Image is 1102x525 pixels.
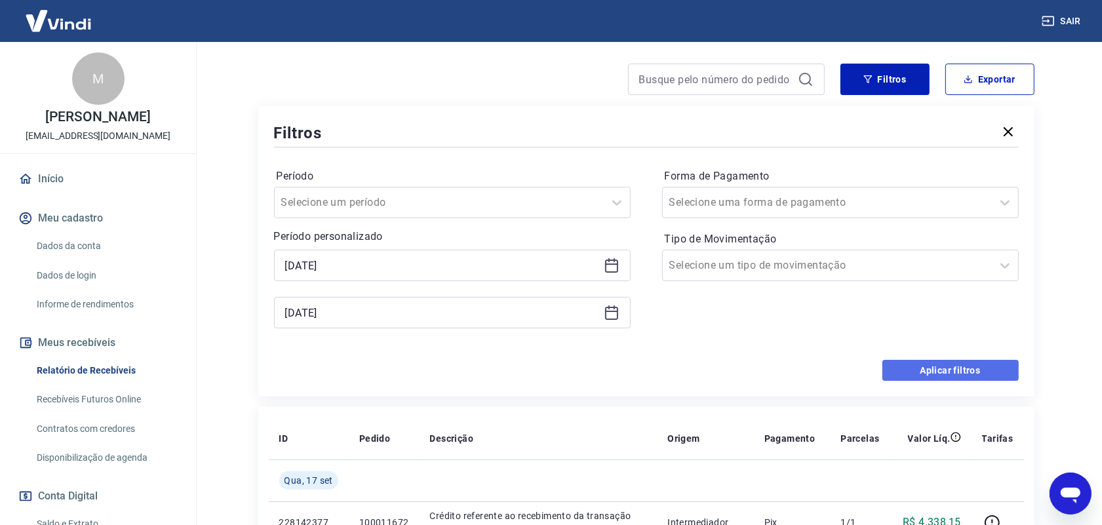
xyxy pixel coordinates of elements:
input: Data final [285,303,599,322]
p: ID [279,432,288,445]
label: Forma de Pagamento [665,168,1016,184]
a: Disponibilização de agenda [31,444,180,471]
p: Pedido [359,432,390,445]
button: Filtros [840,64,930,95]
button: Meu cadastro [16,204,180,233]
a: Dados da conta [31,233,180,260]
span: Qua, 17 set [285,474,333,487]
p: Descrição [430,432,474,445]
button: Conta Digital [16,482,180,511]
p: Pagamento [764,432,816,445]
input: Busque pelo número do pedido [639,69,793,89]
a: Relatório de Recebíveis [31,357,180,384]
button: Aplicar filtros [882,360,1019,381]
p: Período personalizado [274,229,631,244]
p: [EMAIL_ADDRESS][DOMAIN_NAME] [26,129,170,143]
h5: Filtros [274,123,323,144]
a: Dados de login [31,262,180,289]
div: M [72,52,125,105]
p: [PERSON_NAME] [45,110,150,124]
label: Tipo de Movimentação [665,231,1016,247]
img: Vindi [16,1,101,41]
a: Contratos com credores [31,416,180,442]
button: Meus recebíveis [16,328,180,357]
button: Exportar [945,64,1034,95]
label: Período [277,168,628,184]
p: Tarifas [982,432,1013,445]
p: Parcelas [840,432,879,445]
a: Início [16,165,180,193]
input: Data inicial [285,256,599,275]
button: Sair [1039,9,1086,33]
a: Recebíveis Futuros Online [31,386,180,413]
p: Valor Líq. [908,432,951,445]
iframe: Botão para abrir a janela de mensagens, conversa em andamento [1050,473,1092,515]
p: Origem [667,432,699,445]
a: Informe de rendimentos [31,291,180,318]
